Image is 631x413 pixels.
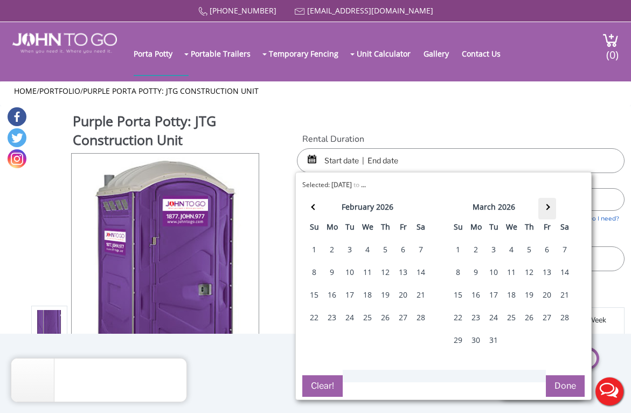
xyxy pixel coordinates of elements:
h1: Purple Porta Potty: JTG Construction Unit [73,112,260,152]
div: 8 [449,261,467,283]
div: 27 [538,307,556,328]
button: Done [546,375,585,397]
label: Rental Duration [297,133,625,146]
div: 6 [538,239,556,260]
a: Purple Porta Potty: JTG Construction Unit [83,86,259,96]
a: Home [14,86,37,96]
a: Instagram [8,149,26,168]
div: february [342,199,374,215]
a: Unit Calculator [357,32,421,75]
div: 2026 [376,199,393,215]
th: mo [323,219,341,239]
div: 9 [323,261,341,283]
b: ... [361,180,366,189]
a: Gallery [424,32,460,75]
div: 19 [521,284,538,306]
div: 21 [412,284,429,306]
th: fr [538,219,556,239]
th: su [306,219,323,239]
div: 3 [485,239,502,260]
th: we [503,219,521,239]
input: Start date | End date [297,148,625,173]
span: Selected: [302,180,330,189]
div: 12 [377,261,394,283]
div: 25 [503,307,520,328]
div: 30 [467,329,484,351]
div: 1 [306,239,323,260]
div: 20 [394,284,412,306]
div: 31 [485,329,502,351]
div: 3 [341,239,358,260]
div: 2 [467,239,484,260]
div: 23 [323,307,341,328]
div: 26 [377,307,394,328]
th: th [377,219,394,239]
a: Porta Potty [134,32,183,75]
th: sa [412,219,430,239]
a: Portfolio [39,86,80,96]
a: Contact Us [462,32,511,75]
div: 4 [503,239,520,260]
div: 17 [485,284,502,306]
a: Twitter [8,128,26,147]
div: 23 [467,307,484,328]
div: 13 [538,261,556,283]
div: 28 [412,307,429,328]
div: 11 [503,261,520,283]
div: 29 [449,329,467,351]
a: Portable Trailers [191,32,261,75]
a: [EMAIL_ADDRESS][DOMAIN_NAME] [307,5,433,16]
div: 2 [323,239,341,260]
b: [DATE] [331,180,352,189]
div: 20 [538,284,556,306]
div: 25 [359,307,376,328]
div: 10 [341,261,358,283]
img: Product [86,154,245,408]
th: su [449,219,467,239]
div: 7 [556,239,573,260]
div: 16 [467,284,484,306]
div: 10 [485,261,502,283]
div: 22 [449,307,467,328]
span: (0) [606,39,619,62]
div: 17 [341,284,358,306]
img: Mail [295,8,305,15]
a: Facebook [8,107,26,126]
div: 28 [556,307,573,328]
div: 4 [359,239,376,260]
div: 24 [341,307,358,328]
div: 1 [449,239,467,260]
div: 26 [521,307,538,328]
div: 14 [412,261,429,283]
ul: / / [14,86,616,97]
th: we [359,219,377,239]
div: 15 [306,284,323,306]
div: 11 [359,261,376,283]
div: 19 [377,284,394,306]
a: Temporary Fencing [269,32,349,75]
div: 6 [394,239,412,260]
div: 22 [306,307,323,328]
div: 24 [485,307,502,328]
div: 8 [306,261,323,283]
div: 5 [377,239,394,260]
div: 16 [323,284,341,306]
button: Clear! [302,375,343,397]
div: 7 [412,239,429,260]
th: mo [467,219,485,239]
img: Call [198,7,207,16]
th: th [521,219,538,239]
th: tu [485,219,503,239]
div: march [473,199,496,215]
div: 18 [503,284,520,306]
div: 21 [556,284,573,306]
div: 2026 [498,199,515,215]
span: to [353,180,359,189]
div: 5 [521,239,538,260]
th: tu [341,219,359,239]
img: JOHN to go [12,33,116,53]
div: 9 [467,261,484,283]
th: fr [394,219,412,239]
div: 18 [359,284,376,306]
div: 15 [449,284,467,306]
